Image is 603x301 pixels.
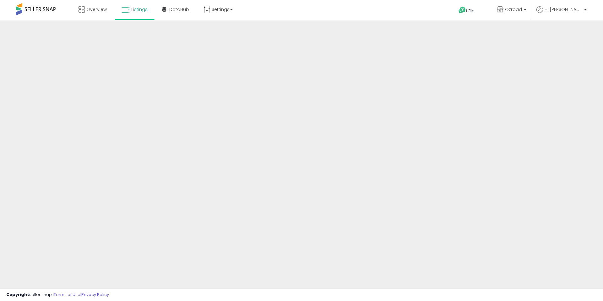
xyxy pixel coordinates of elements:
span: Help [466,8,475,14]
i: Get Help [458,6,466,14]
span: Listings [131,6,148,13]
a: Hi [PERSON_NAME] [536,6,587,20]
span: DataHub [169,6,189,13]
span: Overview [86,6,107,13]
a: Help [454,2,487,20]
span: Ozroad [505,6,522,13]
span: Hi [PERSON_NAME] [545,6,582,13]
